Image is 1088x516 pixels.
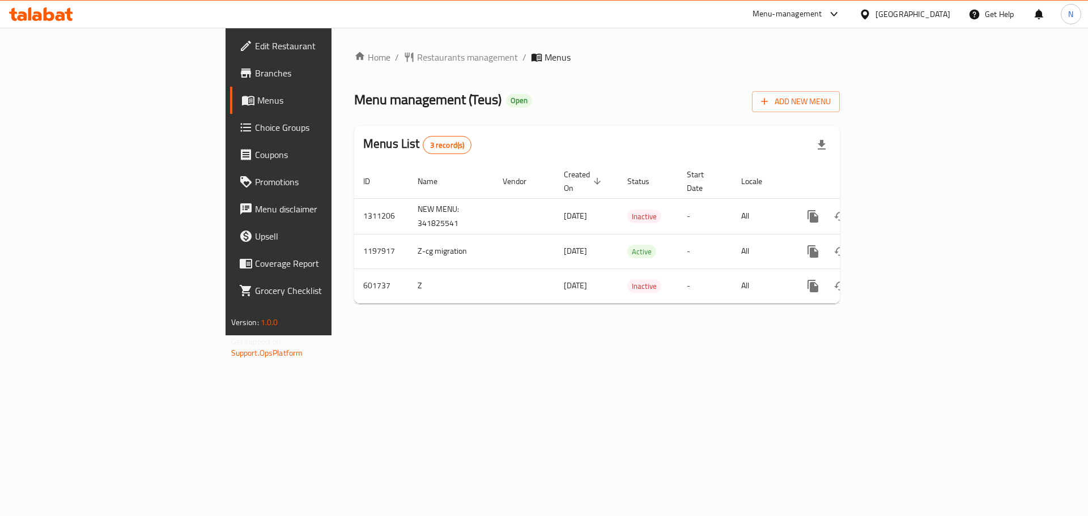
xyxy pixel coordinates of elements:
[363,174,385,188] span: ID
[752,91,840,112] button: Add New Menu
[230,195,407,223] a: Menu disclaimer
[732,268,790,303] td: All
[231,346,303,360] a: Support.OpsPlatform
[354,164,917,304] table: enhanced table
[255,229,398,243] span: Upsell
[800,238,827,265] button: more
[403,50,518,64] a: Restaurants management
[564,208,587,223] span: [DATE]
[257,93,398,107] span: Menus
[753,7,822,21] div: Menu-management
[255,175,398,189] span: Promotions
[800,272,827,300] button: more
[230,114,407,141] a: Choice Groups
[418,174,452,188] span: Name
[678,268,732,303] td: -
[423,140,471,151] span: 3 record(s)
[741,174,777,188] span: Locale
[409,198,494,234] td: NEW MENU: 341825541
[506,96,532,105] span: Open
[417,50,518,64] span: Restaurants management
[423,136,472,154] div: Total records count
[790,164,917,199] th: Actions
[678,198,732,234] td: -
[1068,8,1073,20] span: N
[564,168,605,195] span: Created On
[255,148,398,161] span: Coupons
[230,32,407,59] a: Edit Restaurant
[627,174,664,188] span: Status
[808,131,835,159] div: Export file
[409,234,494,268] td: Z-cg migration
[545,50,571,64] span: Menus
[354,87,501,112] span: Menu management ( Teus )
[687,168,719,195] span: Start Date
[231,334,283,349] span: Get support on:
[678,234,732,268] td: -
[230,223,407,250] a: Upsell
[522,50,526,64] li: /
[627,280,661,293] span: Inactive
[827,272,854,300] button: Change Status
[827,238,854,265] button: Change Status
[827,203,854,230] button: Change Status
[255,202,398,216] span: Menu disclaimer
[761,95,831,109] span: Add New Menu
[230,141,407,168] a: Coupons
[564,244,587,258] span: [DATE]
[255,121,398,134] span: Choice Groups
[627,279,661,293] div: Inactive
[627,210,661,223] span: Inactive
[255,257,398,270] span: Coverage Report
[230,250,407,277] a: Coverage Report
[409,268,494,303] td: Z
[627,245,656,258] span: Active
[354,50,840,64] nav: breadcrumb
[506,94,532,108] div: Open
[255,66,398,80] span: Branches
[230,277,407,304] a: Grocery Checklist
[231,315,259,330] span: Version:
[503,174,541,188] span: Vendor
[230,168,407,195] a: Promotions
[261,315,278,330] span: 1.0.0
[230,59,407,87] a: Branches
[732,234,790,268] td: All
[255,39,398,53] span: Edit Restaurant
[363,135,471,154] h2: Menus List
[732,198,790,234] td: All
[800,203,827,230] button: more
[564,278,587,293] span: [DATE]
[255,284,398,297] span: Grocery Checklist
[230,87,407,114] a: Menus
[875,8,950,20] div: [GEOGRAPHIC_DATA]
